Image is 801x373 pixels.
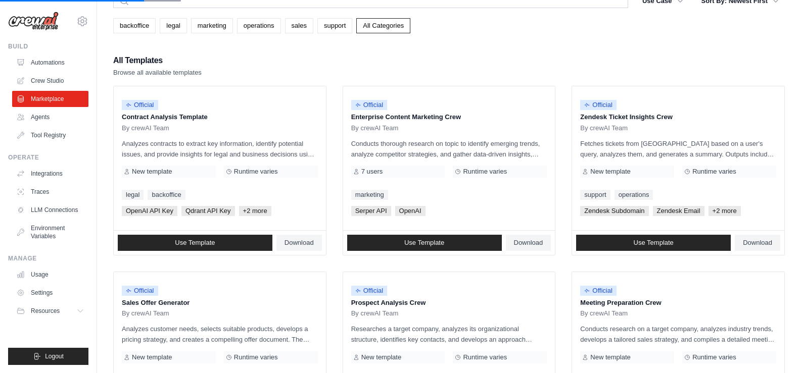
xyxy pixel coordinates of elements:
[351,309,399,317] span: By crewAI Team
[615,190,653,200] a: operations
[351,190,388,200] a: marketing
[12,285,88,301] a: Settings
[361,168,383,176] span: 7 users
[113,68,202,78] p: Browse all available templates
[317,18,352,33] a: support
[8,348,88,365] button: Logout
[463,353,507,361] span: Runtime varies
[743,239,772,247] span: Download
[122,138,318,159] p: Analyzes contracts to extract key information, identify potential issues, and provide insights fo...
[191,18,233,33] a: marketing
[692,353,736,361] span: Runtime varies
[122,298,318,308] p: Sales Offer Generator
[175,239,215,247] span: Use Template
[12,127,88,143] a: Tool Registry
[351,112,547,122] p: Enterprise Content Marketing Crew
[12,184,88,200] a: Traces
[580,298,776,308] p: Meeting Preparation Crew
[113,54,202,68] h2: All Templates
[12,202,88,218] a: LLM Connections
[132,168,172,176] span: New template
[351,206,391,216] span: Serper API
[8,42,88,50] div: Build
[506,235,551,251] a: Download
[8,153,88,162] div: Operate
[122,100,158,110] span: Official
[580,112,776,122] p: Zendesk Ticket Insights Crew
[576,235,731,251] a: Use Template
[122,190,144,200] a: legal
[12,91,88,107] a: Marketplace
[580,190,610,200] a: support
[463,168,507,176] span: Runtime varies
[590,168,630,176] span: New template
[118,235,272,251] a: Use Template
[12,267,88,283] a: Usage
[356,18,410,33] a: All Categories
[45,352,64,360] span: Logout
[351,124,399,132] span: By crewAI Team
[122,206,177,216] span: OpenAI API Key
[351,324,547,345] p: Researches a target company, analyzes its organizational structure, identifies key contacts, and ...
[580,286,617,296] span: Official
[351,286,388,296] span: Official
[285,18,313,33] a: sales
[580,138,776,159] p: Fetches tickets from [GEOGRAPHIC_DATA] based on a user's query, analyzes them, and generates a su...
[12,220,88,244] a: Environment Variables
[692,168,736,176] span: Runtime varies
[351,100,388,110] span: Official
[122,286,158,296] span: Official
[276,235,322,251] a: Download
[234,353,278,361] span: Runtime varies
[347,235,502,251] a: Use Template
[12,303,88,319] button: Resources
[122,124,169,132] span: By crewAI Team
[634,239,674,247] span: Use Template
[239,206,271,216] span: +2 more
[31,307,60,315] span: Resources
[234,168,278,176] span: Runtime varies
[12,166,88,182] a: Integrations
[709,206,741,216] span: +2 more
[404,239,444,247] span: Use Template
[12,55,88,71] a: Automations
[181,206,235,216] span: Qdrant API Key
[122,324,318,345] p: Analyzes customer needs, selects suitable products, develops a pricing strategy, and creates a co...
[8,12,59,31] img: Logo
[12,73,88,89] a: Crew Studio
[351,138,547,159] p: Conducts thorough research on topic to identify emerging trends, analyze competitor strategies, a...
[580,100,617,110] span: Official
[122,309,169,317] span: By crewAI Team
[514,239,543,247] span: Download
[580,324,776,345] p: Conducts research on a target company, analyzes industry trends, develops a tailored sales strate...
[580,206,648,216] span: Zendesk Subdomain
[148,190,185,200] a: backoffice
[653,206,704,216] span: Zendesk Email
[361,353,401,361] span: New template
[237,18,281,33] a: operations
[8,254,88,262] div: Manage
[580,124,628,132] span: By crewAI Team
[132,353,172,361] span: New template
[285,239,314,247] span: Download
[122,112,318,122] p: Contract Analysis Template
[12,109,88,125] a: Agents
[160,18,186,33] a: legal
[113,18,156,33] a: backoffice
[580,309,628,317] span: By crewAI Team
[351,298,547,308] p: Prospect Analysis Crew
[590,353,630,361] span: New template
[735,235,780,251] a: Download
[395,206,426,216] span: OpenAI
